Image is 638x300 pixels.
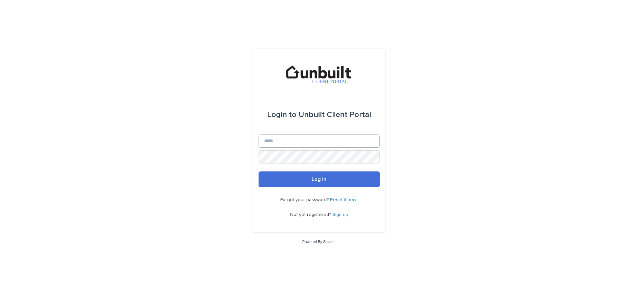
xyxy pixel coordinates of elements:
[286,65,353,84] img: 6Gg1DZ9SNfQwBNZn6pXg
[330,197,358,202] a: Reset it here
[312,177,326,182] span: Log in
[267,111,296,119] span: Login to
[280,197,330,202] span: Forgot your password?
[259,171,380,187] button: Log in
[290,212,332,217] span: Not yet registered?
[267,105,371,124] div: Unbuilt Client Portal
[302,240,336,244] a: Powered By Stacker
[332,212,348,217] a: Sign up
